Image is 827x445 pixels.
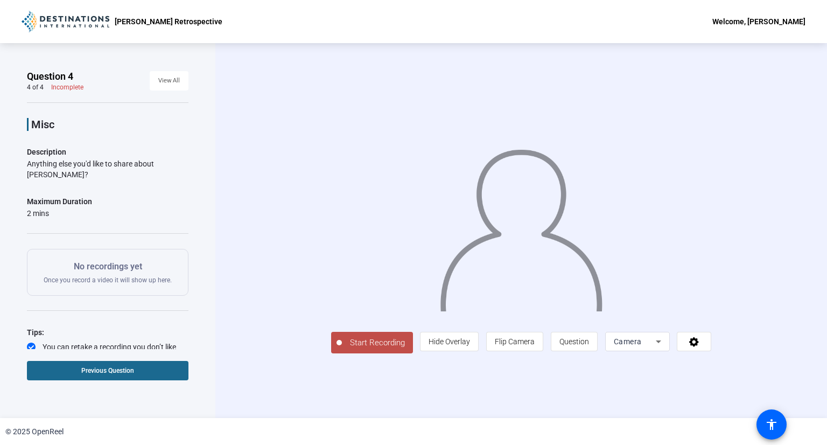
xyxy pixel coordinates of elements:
span: Start Recording [342,337,413,349]
span: Flip Camera [495,337,535,346]
p: Misc [31,118,188,131]
button: View All [150,71,188,91]
div: Incomplete [51,83,83,92]
span: View All [158,73,180,89]
div: You can retake a recording you don’t like [27,342,188,352]
button: Flip Camera [486,332,543,351]
button: Start Recording [331,332,413,353]
div: Welcome, [PERSON_NAME] [712,15,805,28]
div: 2 mins [27,208,92,219]
button: Previous Question [27,361,188,380]
div: 4 of 4 [27,83,44,92]
img: OpenReel logo [22,11,109,32]
button: Question [551,332,598,351]
div: Tips: [27,326,188,339]
span: Hide Overlay [429,337,470,346]
div: © 2025 OpenReel [5,426,64,437]
mat-icon: accessibility [765,418,778,431]
p: Description [27,145,188,158]
button: Hide Overlay [420,332,479,351]
div: Maximum Duration [27,195,92,208]
span: Previous Question [81,367,134,374]
span: Question 4 [27,70,73,83]
p: [PERSON_NAME] Retrospective [115,15,222,28]
span: Question [559,337,589,346]
img: overlay [439,140,604,311]
div: Anything else you'd like to share about [PERSON_NAME]? [27,158,188,180]
p: No recordings yet [44,260,172,273]
span: Camera [614,337,642,346]
div: Once you record a video it will show up here. [44,260,172,284]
